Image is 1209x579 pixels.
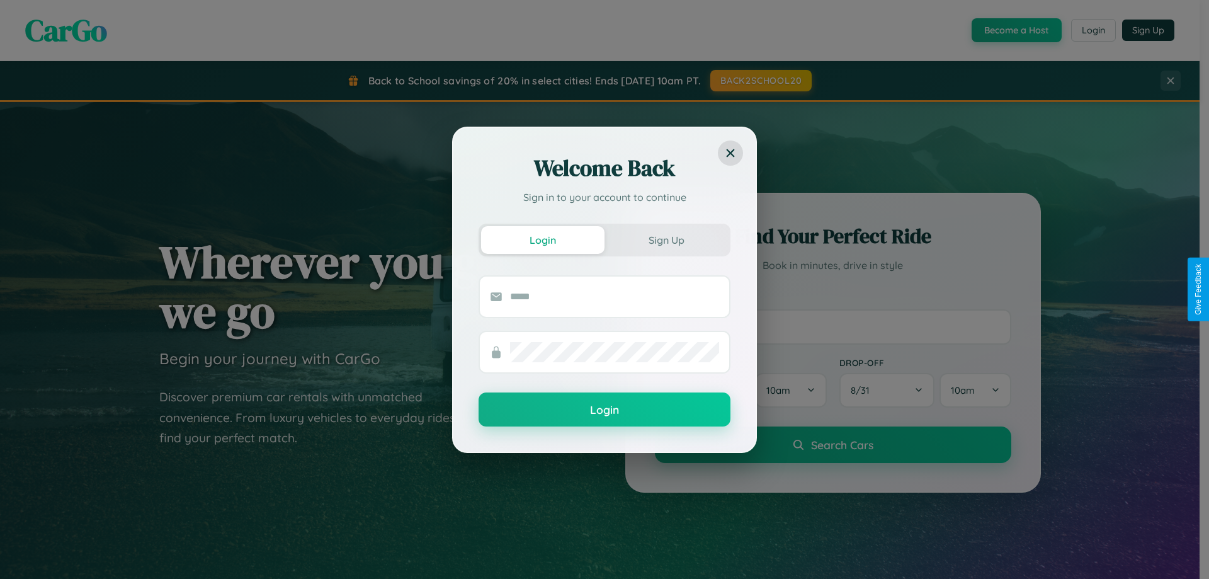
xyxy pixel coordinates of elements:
[479,190,730,205] p: Sign in to your account to continue
[604,226,728,254] button: Sign Up
[479,393,730,427] button: Login
[481,226,604,254] button: Login
[479,153,730,183] h2: Welcome Back
[1194,264,1203,315] div: Give Feedback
